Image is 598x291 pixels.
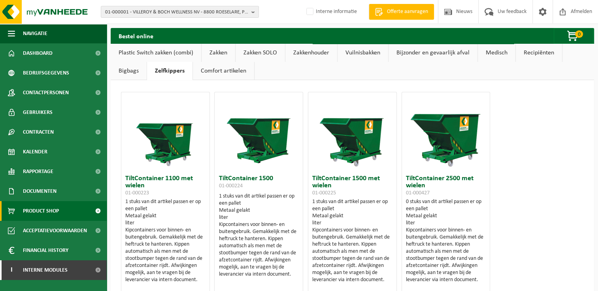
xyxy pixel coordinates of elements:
[219,183,242,189] span: 01-000224
[285,44,337,62] a: Zakkenhouder
[23,201,59,221] span: Product Shop
[406,175,486,196] h3: TiltContainer 2500 met wielen
[219,193,299,278] div: 1 stuks van dit artikel passen er op een pallet
[23,142,47,162] span: Kalender
[125,213,206,220] div: Metaal gelakt
[8,260,15,280] span: I
[312,198,392,284] div: 1 stuks van dit artikel passen er op een pallet
[111,44,201,62] a: Plastic Switch zakken (combi)
[126,92,205,171] img: 01-000223
[23,24,47,43] span: Navigatie
[236,44,285,62] a: Zakken SOLO
[125,220,206,227] div: liter
[385,8,430,16] span: Offerte aanvragen
[554,28,593,44] button: 0
[23,162,53,181] span: Rapportage
[23,260,68,280] span: Interne modules
[101,6,259,18] button: 01-000001 - VILLEROY & BOCH WELLNESS NV - 8800 ROESELARE, POPULIERSTRAAT 1
[312,227,392,284] div: Kipcontainers voor binnen- en buitengebruik. Gemakkelijk met de heftruck te hanteren. Kippen auto...
[406,227,486,284] div: Kipcontainers voor binnen- en buitengebruik. Gemakkelijk met de heftruck te hanteren. Kippen auto...
[219,92,298,171] img: 01-000224
[147,62,192,80] a: Zelfkippers
[111,28,161,43] h2: Bestel online
[23,122,54,142] span: Contracten
[23,103,53,122] span: Gebruikers
[406,190,430,196] span: 01-000427
[312,213,392,220] div: Metaal gelakt
[369,4,434,20] a: Offerte aanvragen
[575,30,583,38] span: 0
[23,241,68,260] span: Financial History
[313,92,392,171] img: 01-000225
[219,214,299,221] div: liter
[219,207,299,214] div: Metaal gelakt
[312,190,336,196] span: 01-000225
[23,63,69,83] span: Bedrijfsgegevens
[406,213,486,220] div: Metaal gelakt
[389,44,477,62] a: Bijzonder en gevaarlijk afval
[23,83,69,103] span: Contactpersonen
[305,6,357,18] label: Interne informatie
[105,6,248,18] span: 01-000001 - VILLEROY & BOCH WELLNESS NV - 8800 ROESELARE, POPULIERSTRAAT 1
[23,221,87,241] span: Acceptatievoorwaarden
[312,175,392,196] h3: TiltContainer 1500 met wielen
[23,43,53,63] span: Dashboard
[125,198,206,284] div: 1 stuks van dit artikel passen er op een pallet
[406,92,485,171] img: 01-000427
[338,44,388,62] a: Vuilnisbakken
[125,227,206,284] div: Kipcontainers voor binnen- en buitengebruik. Gemakkelijk met de heftruck te hanteren. Kippen auto...
[125,190,149,196] span: 01-000223
[312,220,392,227] div: liter
[478,44,515,62] a: Medisch
[406,220,486,227] div: liter
[23,181,57,201] span: Documenten
[219,221,299,278] div: Kipcontainers voor binnen- en buitengebruik. Gemakkelijk met de heftruck te hanteren. Kippen auto...
[219,175,299,191] h3: TiltContainer 1500
[202,44,235,62] a: Zakken
[125,175,206,196] h3: TiltContainer 1100 met wielen
[406,198,486,284] div: 0 stuks van dit artikel passen er op een pallet
[516,44,562,62] a: Recipiënten
[193,62,254,80] a: Comfort artikelen
[111,62,147,80] a: Bigbags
